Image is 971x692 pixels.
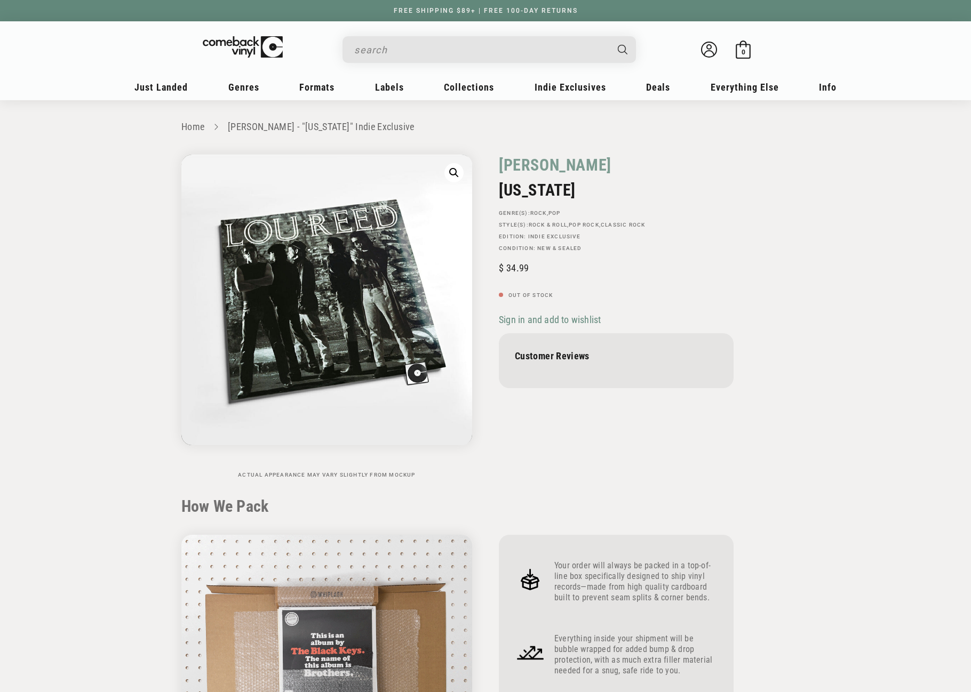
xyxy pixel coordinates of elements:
[819,82,837,93] span: Info
[529,222,567,228] a: Rock & Roll
[181,497,790,516] h2: How We Pack
[181,155,472,478] media-gallery: Gallery Viewer
[499,181,734,199] h2: [US_STATE]
[515,564,546,595] img: Frame_4.png
[499,155,611,175] a: [PERSON_NAME]
[499,222,734,228] p: STYLE(S): , ,
[711,82,779,93] span: Everything Else
[299,82,335,93] span: Formats
[354,39,607,61] input: search
[646,82,670,93] span: Deals
[515,350,718,361] p: Customer Reviews
[228,121,415,132] a: [PERSON_NAME] - "[US_STATE]" Indie Exclusive
[499,234,734,240] p: Edition:
[742,48,745,56] span: 0
[601,222,645,228] a: Classic Rock
[134,82,188,93] span: Just Landed
[181,472,472,478] p: Actual appearance may vary slightly from mockup
[499,314,601,325] span: Sign in and add to wishlist
[609,36,638,63] button: Search
[499,292,734,299] p: Out of stock
[343,36,636,63] div: Search
[375,82,404,93] span: Labels
[554,560,718,603] p: Your order will always be packed in a top-of-line box specifically designed to ship vinyl records...
[444,82,494,93] span: Collections
[499,262,504,273] span: $
[530,210,547,216] a: Rock
[535,82,606,93] span: Indie Exclusives
[499,210,734,216] p: GENRE(S): ,
[383,7,588,14] a: FREE SHIPPING $89+ | FREE 100-DAY RETURNS
[554,633,718,676] p: Everything inside your shipment will be bubble wrapped for added bump & drop protection, with as ...
[569,222,599,228] a: Pop Rock
[499,262,529,273] span: 34.99
[528,234,580,239] a: Indie Exclusive
[499,245,734,252] p: Condition: New & Sealed
[228,82,259,93] span: Genres
[181,119,790,135] nav: breadcrumbs
[499,313,604,326] button: Sign in and add to wishlist
[515,637,546,668] img: Frame_4_1.png
[548,210,561,216] a: Pop
[181,121,204,132] a: Home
